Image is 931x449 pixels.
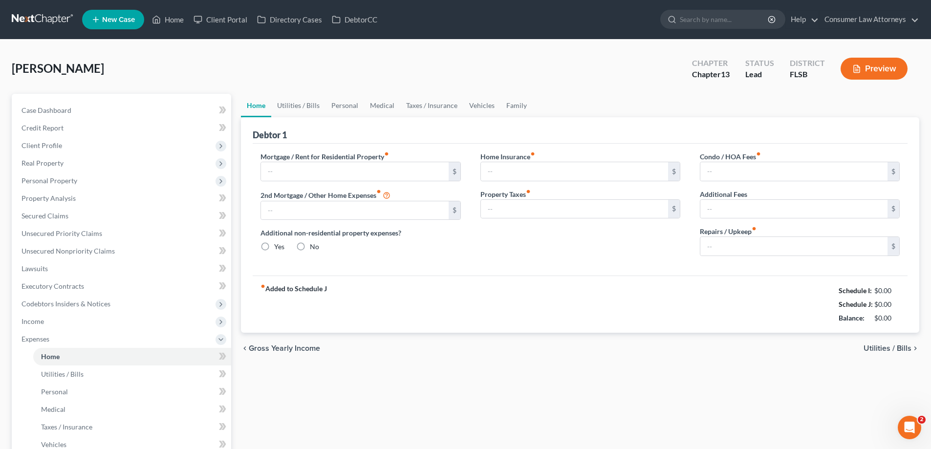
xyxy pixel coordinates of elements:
a: Medical [364,94,400,117]
input: -- [700,237,888,256]
a: Unsecured Nonpriority Claims [14,242,231,260]
a: Property Analysis [14,190,231,207]
span: [PERSON_NAME] [12,61,104,75]
span: 2 [918,416,926,424]
span: Unsecured Priority Claims [22,229,102,237]
input: -- [700,162,888,181]
a: DebtorCC [327,11,382,28]
span: Real Property [22,159,64,167]
label: Yes [274,242,284,252]
a: Home [147,11,189,28]
div: $ [449,201,460,220]
label: Property Taxes [480,189,531,199]
span: Utilities / Bills [864,344,911,352]
i: chevron_right [911,344,919,352]
div: $0.00 [874,286,900,296]
div: $0.00 [874,313,900,323]
input: -- [481,200,668,218]
a: Home [33,348,231,365]
input: -- [261,201,448,220]
a: Credit Report [14,119,231,137]
a: Secured Claims [14,207,231,225]
span: Utilities / Bills [41,370,84,378]
a: Help [786,11,819,28]
i: fiber_manual_record [526,189,531,194]
div: Lead [745,69,774,80]
i: fiber_manual_record [530,151,535,156]
strong: Balance: [839,314,865,322]
span: Codebtors Insiders & Notices [22,299,110,308]
span: Lawsuits [22,264,48,273]
strong: Schedule I: [839,286,872,295]
span: Unsecured Nonpriority Claims [22,247,115,255]
span: Personal [41,387,68,396]
a: Directory Cases [252,11,327,28]
label: 2nd Mortgage / Other Home Expenses [260,189,390,201]
input: Search by name... [680,10,769,28]
div: Chapter [692,69,730,80]
div: $ [888,200,899,218]
div: District [790,58,825,69]
a: Personal [33,383,231,401]
a: Home [241,94,271,117]
span: Property Analysis [22,194,76,202]
a: Case Dashboard [14,102,231,119]
a: Utilities / Bills [271,94,325,117]
span: Case Dashboard [22,106,71,114]
button: Preview [841,58,908,80]
span: Home [41,352,60,361]
label: Home Insurance [480,151,535,162]
span: Income [22,317,44,325]
div: Debtor 1 [253,129,287,141]
span: Executory Contracts [22,282,84,290]
div: $ [668,200,680,218]
label: Condo / HOA Fees [700,151,761,162]
label: Repairs / Upkeep [700,226,757,236]
div: FLSB [790,69,825,80]
a: Unsecured Priority Claims [14,225,231,242]
span: Credit Report [22,124,64,132]
label: Additional non-residential property expenses? [260,228,460,238]
input: -- [481,162,668,181]
a: Family [500,94,533,117]
div: Chapter [692,58,730,69]
strong: Schedule J: [839,300,873,308]
i: fiber_manual_record [756,151,761,156]
div: $ [449,162,460,181]
span: New Case [102,16,135,23]
a: Taxes / Insurance [400,94,463,117]
i: fiber_manual_record [384,151,389,156]
label: Additional Fees [700,189,747,199]
div: $0.00 [874,299,900,309]
span: Secured Claims [22,212,68,220]
span: Taxes / Insurance [41,423,92,431]
div: $ [888,162,899,181]
a: Lawsuits [14,260,231,278]
a: Consumer Law Attorneys [820,11,919,28]
input: -- [261,162,448,181]
a: Utilities / Bills [33,365,231,383]
button: Utilities / Bills chevron_right [864,344,919,352]
i: fiber_manual_record [376,189,381,194]
span: Vehicles [41,440,66,449]
a: Vehicles [463,94,500,117]
a: Client Portal [189,11,252,28]
i: fiber_manual_record [752,226,757,231]
i: chevron_left [241,344,249,352]
span: 13 [721,69,730,79]
div: $ [668,162,680,181]
a: Medical [33,401,231,418]
a: Personal [325,94,364,117]
iframe: Intercom live chat [898,416,921,439]
label: Mortgage / Rent for Residential Property [260,151,389,162]
span: Gross Yearly Income [249,344,320,352]
span: Medical [41,405,65,413]
button: chevron_left Gross Yearly Income [241,344,320,352]
strong: Added to Schedule J [260,284,327,325]
span: Client Profile [22,141,62,150]
span: Personal Property [22,176,77,185]
input: -- [700,200,888,218]
a: Executory Contracts [14,278,231,295]
div: $ [888,237,899,256]
span: Expenses [22,335,49,343]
